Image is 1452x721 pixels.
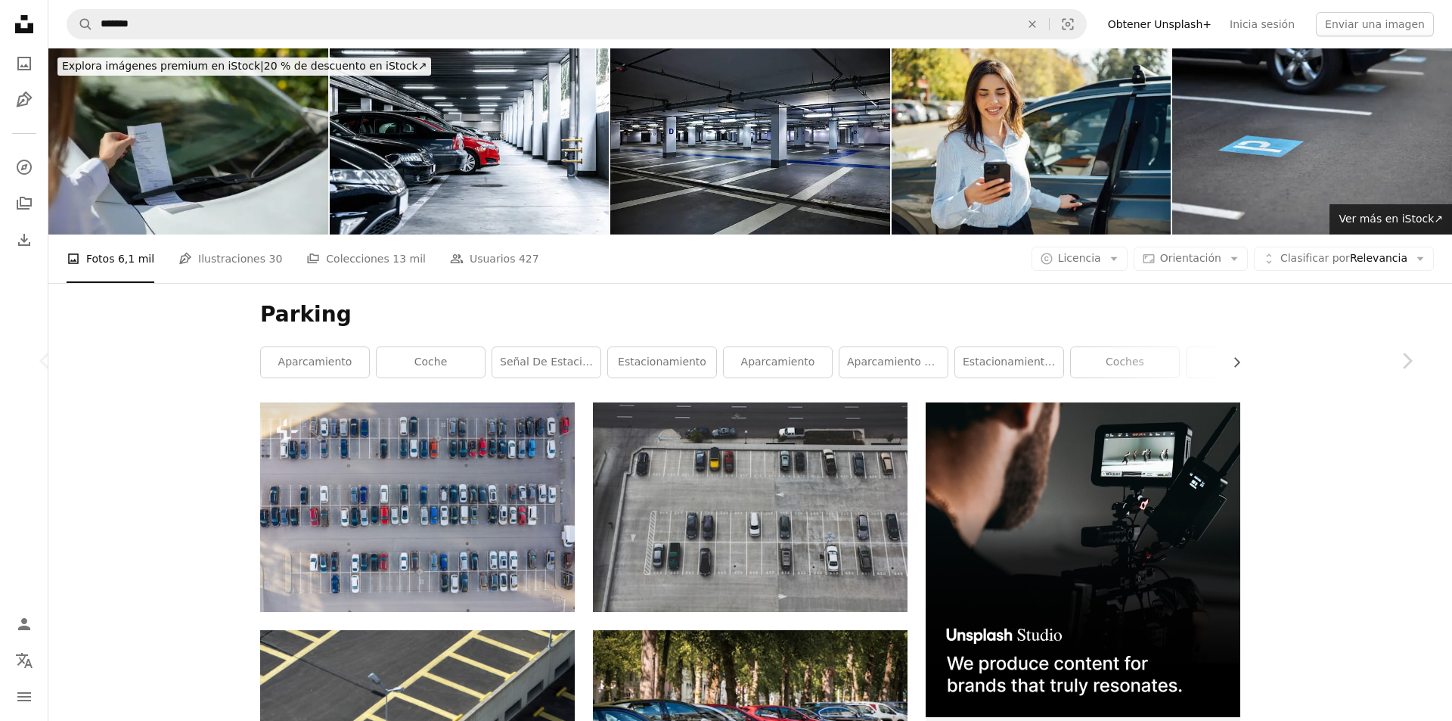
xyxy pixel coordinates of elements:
[306,235,426,283] a: Colecciones 13 mil
[1221,12,1304,36] a: Inicia sesión
[492,347,600,378] a: señal de estacionamiento
[9,682,39,712] button: Menú
[1058,252,1101,264] span: Licencia
[48,48,440,85] a: Explora imágenes premium en iStock|20 % de descuento en iStock↗
[260,402,575,612] img: Gran aparcamiento al aire libre para los residentes de la zona, vista aérea superior desde lo alto.
[608,347,716,378] a: estacionamiento
[1050,10,1086,39] button: Búsqueda visual
[1339,213,1443,225] span: Ver más en iStock ↗
[260,301,1240,328] h1: Parking
[593,402,907,612] img: aerial view of cars parked on parking lot
[1071,347,1179,378] a: coches
[67,9,1087,39] form: Encuentra imágenes en todo el sitio
[1172,48,1452,235] img: señal de estacionamiento pintado
[9,225,39,255] a: Historial de descargas
[9,645,39,676] button: Idioma
[260,500,575,514] a: Gran aparcamiento al aire libre para los residentes de la zona, vista aérea superior desde lo alto.
[1134,247,1248,271] button: Orientación
[593,500,907,514] a: aerial view of cars parked on parking lot
[9,152,39,182] a: Explorar
[377,347,485,378] a: coche
[839,347,948,378] a: Aparcamiento subterráneo
[519,250,539,267] span: 427
[1329,204,1452,235] a: Ver más en iStock↗
[1280,251,1407,266] span: Relevancia
[1032,247,1128,271] button: Licencia
[9,48,39,79] a: Fotos
[1316,12,1434,36] button: Enviar una imagen
[1016,10,1049,39] button: Borrar
[48,48,328,235] img: Multa de tráfico
[9,609,39,639] a: Iniciar sesión / Registrarse
[1254,247,1434,271] button: Clasificar porRelevancia
[724,347,832,378] a: Aparcamiento
[9,85,39,115] a: Ilustraciones
[926,402,1240,717] img: file-1715652217532-464736461acbimage
[330,48,610,235] img: Coche rojo empaquetado en garaje subterráneo con muchos vehículos
[450,235,539,283] a: Usuarios 427
[1160,252,1221,264] span: Orientación
[178,235,282,283] a: Ilustraciones 30
[268,250,282,267] span: 30
[892,48,1171,235] img: Businesswoman getting out of the car on parking lot and using smart phone for mobile payment
[261,347,369,378] a: aparcamiento
[1361,288,1452,434] a: Siguiente
[392,250,426,267] span: 13 mil
[9,188,39,219] a: Colecciones
[1223,347,1240,378] button: desplazar lista a la derecha
[955,347,1063,378] a: estacionamiento en la calle
[57,57,431,76] div: 20 % de descuento en iStock ↗
[610,48,890,235] img: Vacío estacionamiento sin servicio de valet
[1099,12,1221,36] a: Obtener Unsplash+
[1280,252,1350,264] span: Clasificar por
[1187,347,1295,378] a: parque
[62,60,264,72] span: Explora imágenes premium en iStock |
[67,10,93,39] button: Buscar en Unsplash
